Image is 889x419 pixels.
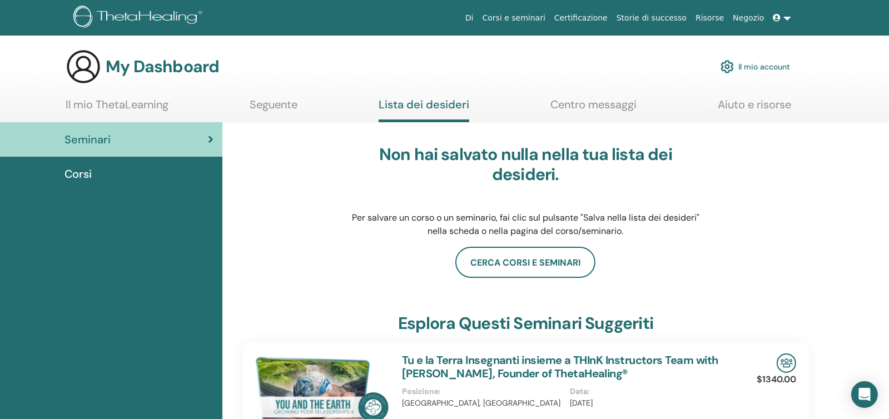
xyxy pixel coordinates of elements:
[550,8,612,28] a: Certificazione
[402,397,564,409] p: [GEOGRAPHIC_DATA], [GEOGRAPHIC_DATA]
[66,98,168,119] a: Il mio ThetaLearning
[66,49,101,84] img: generic-user-icon.jpg
[721,54,790,79] a: Il mio account
[612,8,691,28] a: Storie di successo
[250,98,297,119] a: Seguente
[402,353,718,381] a: Tu e la Terra Insegnanti insieme a THInK Instructors Team with [PERSON_NAME], Founder of ThetaHea...
[777,353,796,373] img: In-Person Seminar
[64,166,92,182] span: Corsi
[350,144,701,184] h3: Non hai salvato nulla nella tua lista dei desideri.
[728,8,768,28] a: Negozio
[718,98,791,119] a: Aiuto e risorse
[455,247,595,278] a: Cerca corsi e seminari
[106,57,219,77] h3: My Dashboard
[851,381,878,408] div: Open Intercom Messenger
[402,386,564,397] p: Posizione :
[350,211,701,238] p: Per salvare un corso o un seminario, fai clic sul pulsante "Salva nella lista dei desideri" nella...
[379,98,469,122] a: Lista dei desideri
[757,373,796,386] p: $1340.00
[691,8,728,28] a: Risorse
[461,8,478,28] a: Di
[73,6,206,31] img: logo.png
[64,131,111,148] span: Seminari
[570,397,732,409] p: [DATE]
[721,57,734,76] img: cog.svg
[478,8,550,28] a: Corsi e seminari
[398,313,654,333] h3: Esplora questi seminari suggeriti
[570,386,732,397] p: Data :
[550,98,637,119] a: Centro messaggi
